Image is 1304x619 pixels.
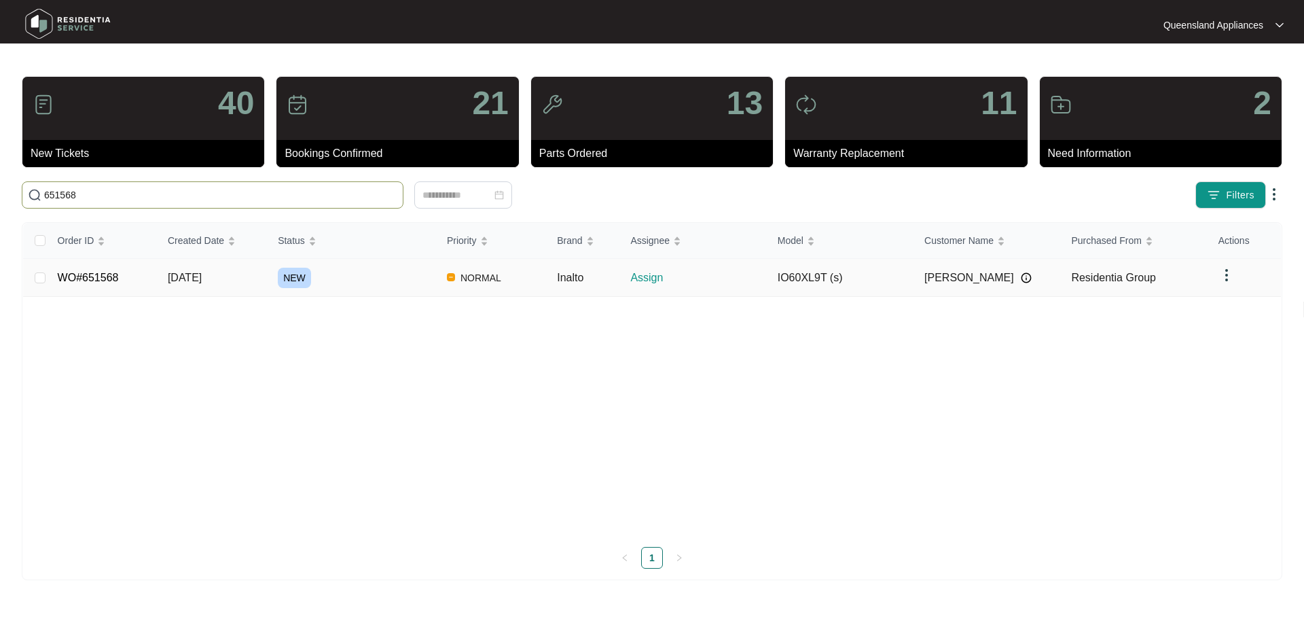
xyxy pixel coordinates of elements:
img: filter icon [1207,188,1220,202]
span: Model [778,233,803,248]
li: 1 [641,547,663,569]
th: Customer Name [913,223,1060,259]
th: Model [767,223,913,259]
img: dropdown arrow [1218,267,1235,283]
span: Customer Name [924,233,994,248]
img: search-icon [28,188,41,202]
a: WO#651568 [58,272,119,283]
p: 13 [727,87,763,120]
img: icon [1050,94,1072,116]
p: Bookings Confirmed [285,145,518,162]
a: 1 [642,548,662,568]
span: [PERSON_NAME] [924,270,1014,286]
p: Warranty Replacement [793,145,1027,162]
p: 11 [981,87,1017,120]
span: Purchased From [1071,233,1141,248]
button: filter iconFilters [1195,181,1266,209]
input: Search by Order Id, Assignee Name, Customer Name, Brand and Model [44,188,397,202]
p: Parts Ordered [539,145,773,162]
p: 21 [472,87,508,120]
span: [DATE] [168,272,202,283]
img: Vercel Logo [447,273,455,281]
span: NORMAL [455,270,507,286]
span: right [675,554,683,562]
p: Need Information [1048,145,1282,162]
button: left [614,547,636,569]
span: Assignee [630,233,670,248]
img: icon [33,94,54,116]
span: Filters [1226,188,1254,202]
span: Status [278,233,305,248]
span: left [621,554,629,562]
th: Created Date [157,223,267,259]
td: IO60XL9T (s) [767,259,913,297]
span: NEW [278,268,311,288]
span: Priority [447,233,477,248]
img: icon [541,94,563,116]
li: Next Page [668,547,690,569]
th: Purchased From [1060,223,1207,259]
p: Assign [630,270,766,286]
img: icon [795,94,817,116]
img: residentia service logo [20,3,115,44]
th: Brand [546,223,619,259]
span: Residentia Group [1071,272,1156,283]
th: Status [267,223,436,259]
th: Actions [1208,223,1281,259]
th: Order ID [47,223,157,259]
p: Queensland Appliances [1163,18,1263,32]
span: Order ID [58,233,94,248]
p: 2 [1253,87,1271,120]
p: New Tickets [31,145,264,162]
th: Priority [436,223,546,259]
img: dropdown arrow [1266,186,1282,202]
span: Brand [557,233,582,248]
p: 40 [218,87,254,120]
img: dropdown arrow [1275,22,1284,29]
th: Assignee [619,223,766,259]
img: icon [287,94,308,116]
button: right [668,547,690,569]
span: Created Date [168,233,224,248]
img: Info icon [1021,272,1032,283]
span: Inalto [557,272,583,283]
li: Previous Page [614,547,636,569]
